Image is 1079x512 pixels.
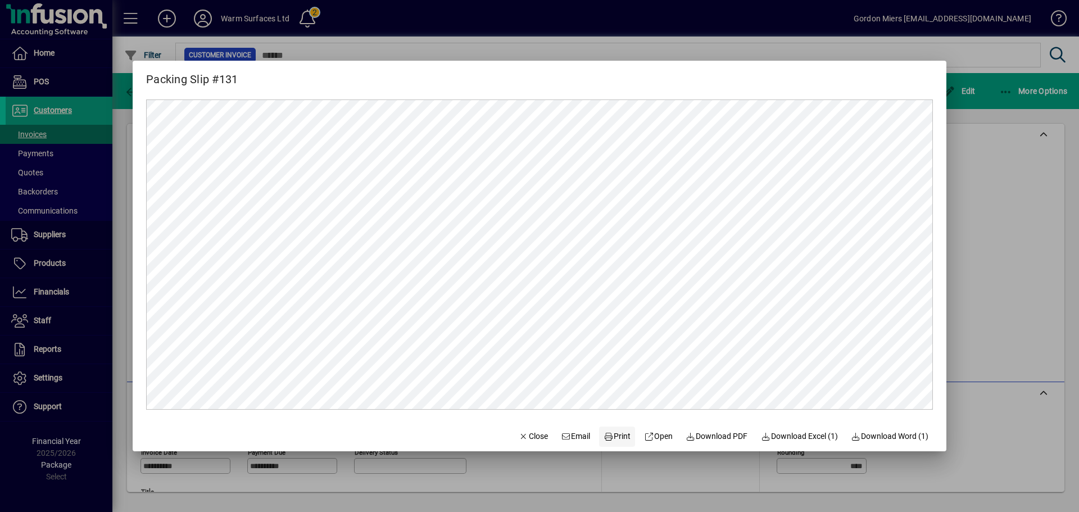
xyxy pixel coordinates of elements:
[557,427,595,447] button: Email
[851,431,929,442] span: Download Word (1)
[599,427,635,447] button: Print
[682,427,752,447] a: Download PDF
[133,61,251,88] h2: Packing Slip #131
[686,431,748,442] span: Download PDF
[644,431,673,442] span: Open
[756,427,842,447] button: Download Excel (1)
[761,431,838,442] span: Download Excel (1)
[561,431,591,442] span: Email
[847,427,933,447] button: Download Word (1)
[514,427,552,447] button: Close
[519,431,548,442] span: Close
[640,427,677,447] a: Open
[604,431,631,442] span: Print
